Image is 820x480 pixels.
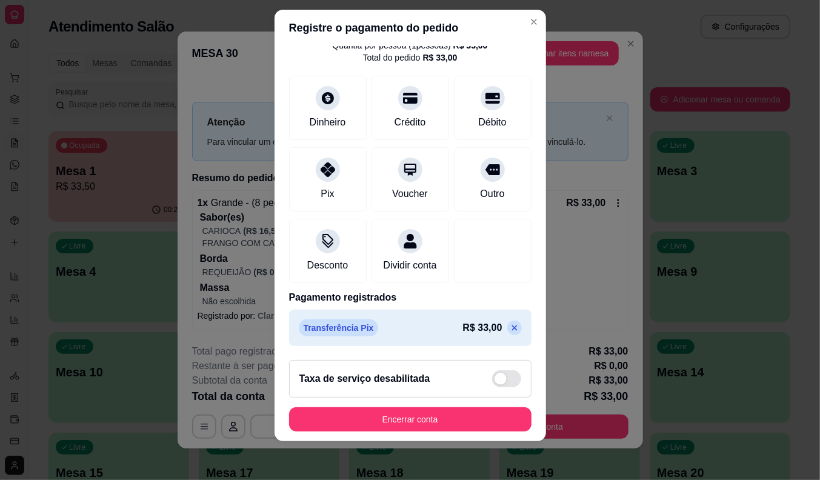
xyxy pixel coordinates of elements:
[383,258,436,273] div: Dividir conta
[480,187,504,201] div: Outro
[307,258,348,273] div: Desconto
[299,319,379,336] p: Transferência Pix
[310,115,346,130] div: Dinheiro
[423,52,458,64] div: R$ 33,00
[478,115,506,130] div: Débito
[395,115,426,130] div: Crédito
[363,52,458,64] div: Total do pedido
[275,10,546,46] header: Registre o pagamento do pedido
[299,372,430,386] h2: Taxa de serviço desabilitada
[289,407,532,432] button: Encerrar conta
[321,187,334,201] div: Pix
[524,12,544,32] button: Close
[289,290,532,305] p: Pagamento registrados
[463,321,502,335] p: R$ 33,00
[392,187,428,201] div: Voucher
